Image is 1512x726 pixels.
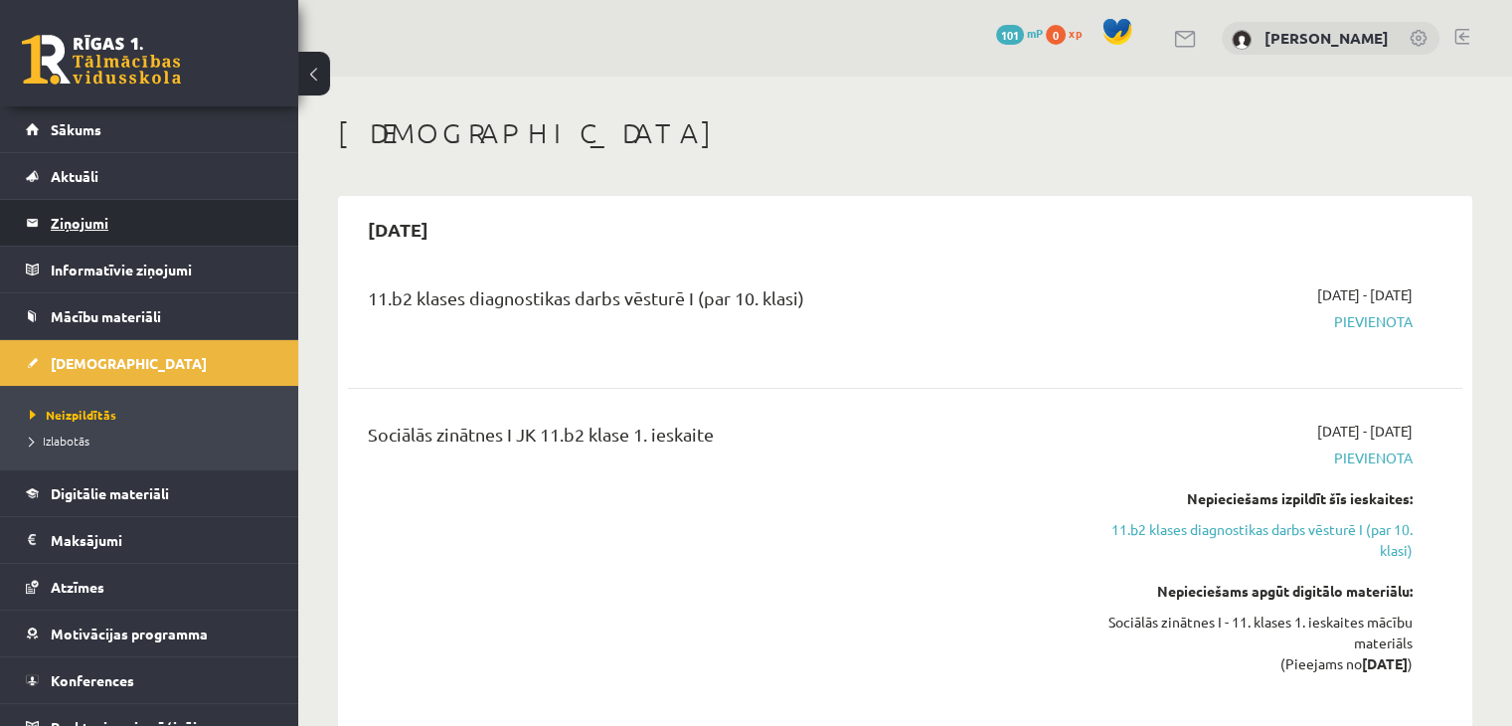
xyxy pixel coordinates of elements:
img: Svjatoslavs Vasilijs Kudrjavcevs [1232,30,1252,50]
span: xp [1069,25,1082,41]
legend: Informatīvie ziņojumi [51,247,273,292]
span: [DEMOGRAPHIC_DATA] [51,354,207,372]
a: Rīgas 1. Tālmācības vidusskola [22,35,181,85]
div: Sociālās zinātnes I JK 11.b2 klase 1. ieskaite [368,421,1055,457]
span: Motivācijas programma [51,625,208,642]
span: Konferences [51,671,134,689]
a: Informatīvie ziņojumi [26,247,273,292]
a: Motivācijas programma [26,611,273,656]
a: Mācību materiāli [26,293,273,339]
span: [DATE] - [DATE] [1317,421,1413,442]
a: 101 mP [996,25,1043,41]
a: Neizpildītās [30,406,278,424]
a: Ziņojumi [26,200,273,246]
h2: [DATE] [348,206,448,253]
span: [DATE] - [DATE] [1317,284,1413,305]
a: [DEMOGRAPHIC_DATA] [26,340,273,386]
a: Aktuāli [26,153,273,199]
div: Nepieciešams izpildīt šīs ieskaites: [1085,488,1413,509]
a: 11.b2 klases diagnostikas darbs vēsturē I (par 10. klasi) [1085,519,1413,561]
span: Sākums [51,120,101,138]
legend: Ziņojumi [51,200,273,246]
a: Sākums [26,106,273,152]
span: Pievienota [1085,311,1413,332]
a: Atzīmes [26,564,273,610]
legend: Maksājumi [51,517,273,563]
span: mP [1027,25,1043,41]
span: Digitālie materiāli [51,484,169,502]
a: Konferences [26,657,273,703]
span: Pievienota [1085,448,1413,468]
strong: [DATE] [1362,654,1408,672]
h1: [DEMOGRAPHIC_DATA] [338,116,1472,150]
span: Atzīmes [51,578,104,596]
div: 11.b2 klases diagnostikas darbs vēsturē I (par 10. klasi) [368,284,1055,321]
span: 101 [996,25,1024,45]
span: 0 [1046,25,1066,45]
span: Aktuāli [51,167,98,185]
a: [PERSON_NAME] [1264,28,1389,48]
div: Sociālās zinātnes I - 11. klases 1. ieskaites mācību materiāls (Pieejams no ) [1085,612,1413,674]
a: 0 xp [1046,25,1092,41]
a: Izlabotās [30,432,278,450]
span: Neizpildītās [30,407,116,423]
a: Digitālie materiāli [26,470,273,516]
a: Maksājumi [26,517,273,563]
span: Izlabotās [30,433,89,449]
span: Mācību materiāli [51,307,161,325]
div: Nepieciešams apgūt digitālo materiālu: [1085,581,1413,602]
